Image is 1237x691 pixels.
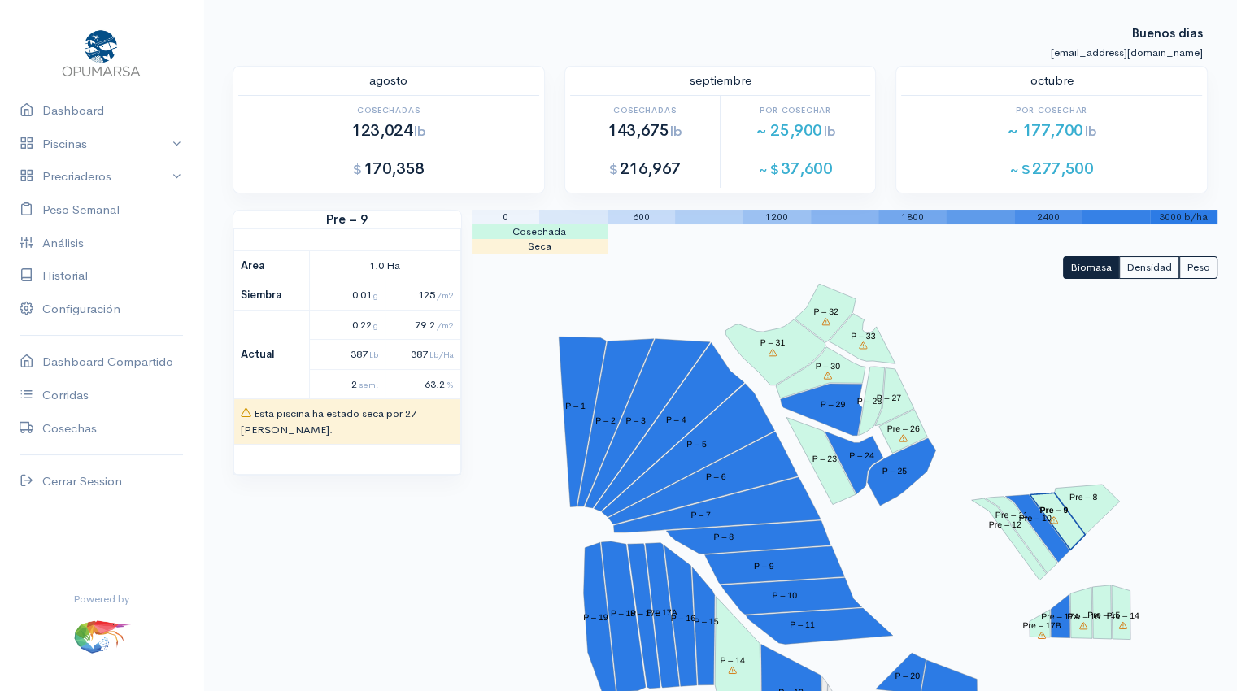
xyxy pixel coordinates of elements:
[876,393,901,402] tspan: P – 27
[583,612,608,622] tspan: P – 19
[309,310,385,340] td: 0.22
[694,617,719,627] tspan: P – 15
[1036,211,1059,224] span: 2400
[891,72,1212,90] div: octubre
[630,609,661,619] tspan: P – 17B
[1179,256,1217,280] button: Peso
[713,532,734,542] tspan: P – 8
[821,400,846,410] tspan: P – 29
[706,472,726,482] tspan: P – 6
[988,520,1021,530] tspan: Pre – 12
[369,349,378,360] span: Lb
[721,106,870,115] h6: Por Cosechar
[609,159,681,179] span: 216,967
[437,319,454,331] span: /m2
[1182,211,1208,224] span: lb/ha
[849,451,874,461] tspan: P – 24
[309,340,385,370] td: 387
[790,620,815,630] tspan: P – 11
[625,416,646,426] tspan: P – 3
[234,250,310,280] th: Area
[1132,9,1203,41] strong: Buenos dias
[1010,159,1093,179] span: 277,500
[414,123,425,140] span: lb
[720,656,745,666] tspan: P – 14
[309,369,385,399] td: 2
[1041,612,1079,622] tspan: Pre – 17A
[1063,256,1119,280] button: Biomasa
[608,120,682,141] span: 143,675
[446,379,454,390] span: %
[353,161,362,178] span: $
[385,369,460,399] td: 63.2
[666,415,686,425] tspan: P – 4
[754,561,774,571] tspan: P – 9
[824,123,835,140] span: lb
[611,609,636,619] tspan: P – 18
[813,307,838,317] tspan: P – 32
[1022,621,1061,631] tspan: Pre – 17B
[1119,256,1179,280] button: Densidad
[437,289,454,301] span: /m2
[385,310,460,340] td: 79.2
[995,511,1028,520] tspan: Pre – 11
[633,211,650,224] span: 600
[882,466,907,476] tspan: P – 25
[560,72,881,90] div: septiembre
[1010,161,1030,178] span: ~ $
[351,120,425,141] span: 123,024
[1107,611,1139,621] tspan: Pre – 14
[1087,610,1120,619] tspan: Pre – 15
[565,402,586,411] tspan: P – 1
[901,106,1202,115] h6: Por Cosechar
[59,26,144,78] img: Opumarsa
[385,340,460,370] td: 387
[233,211,461,229] strong: Pre – 9
[429,349,454,360] span: Lb/Ha
[1159,211,1182,224] span: 3000
[772,590,797,600] tspan: P – 10
[1126,260,1172,274] span: Densidad
[309,280,385,311] td: 0.01
[309,250,460,280] td: 1.0 Ha
[609,161,618,178] span: $
[815,361,840,371] tspan: P – 30
[1019,514,1052,524] tspan: Pre – 10
[385,280,460,311] td: 125
[756,120,835,141] span: ~ 25,900
[234,280,310,311] th: Siembra
[1187,260,1210,274] span: Peso
[686,440,707,450] tspan: P – 5
[1051,46,1203,59] small: [EMAIL_ADDRESS][DOMAIN_NAME]
[759,161,779,178] span: ~ $
[238,106,539,115] h6: Cosechadas
[241,406,416,437] span: Esta piscina ha estado seca por 27 [PERSON_NAME].
[503,211,508,224] span: 0
[670,613,695,623] tspan: P – 16
[595,415,616,425] tspan: P – 2
[765,211,788,224] span: 1200
[856,396,882,406] tspan: P – 28
[570,106,720,115] h6: Cosechadas
[353,159,425,179] span: 170,358
[1067,611,1100,621] tspan: Pre – 16
[1039,506,1068,515] tspan: Pre – 9
[1070,260,1112,274] span: Biomasa
[229,72,549,90] div: agosto
[647,607,677,617] tspan: P – 17A
[895,671,920,680] tspan: P – 20
[759,159,832,179] span: 37,600
[886,424,919,433] tspan: Pre – 26
[670,123,682,140] span: lb
[472,239,608,254] td: Seca
[1069,493,1097,502] tspan: Pre – 8
[901,211,924,224] span: 1800
[760,338,786,348] tspan: P – 31
[472,224,608,239] td: Cosechada
[359,379,378,390] span: sem.
[72,606,131,665] img: ...
[373,289,378,301] span: g
[851,331,876,341] tspan: P – 33
[373,319,378,331] span: g
[234,310,310,399] th: Actual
